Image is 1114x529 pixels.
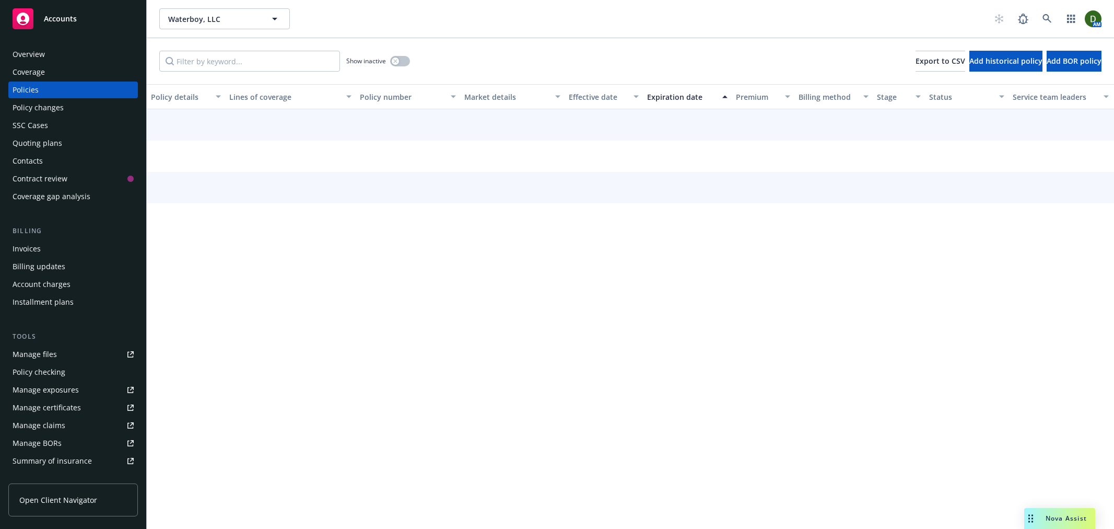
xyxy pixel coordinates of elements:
button: Status [925,84,1009,109]
div: Expiration date [647,91,716,102]
div: Policies [13,82,39,98]
div: Service team leaders [1013,91,1097,102]
a: Installment plans [8,294,138,310]
a: Manage files [8,346,138,363]
button: Premium [732,84,794,109]
span: Nova Assist [1046,514,1087,523]
a: Manage claims [8,417,138,434]
button: Billing method [794,84,873,109]
div: Policy number [360,91,444,102]
div: Summary of insurance [13,453,92,469]
div: Stage [877,91,909,102]
div: Policy changes [13,99,64,116]
a: Billing updates [8,258,138,275]
a: Account charges [8,276,138,293]
button: Add BOR policy [1047,51,1101,72]
div: Billing method [799,91,857,102]
div: Market details [464,91,549,102]
div: Billing updates [13,258,65,275]
span: Add historical policy [969,56,1042,66]
span: Export to CSV [916,56,965,66]
div: Policy details [151,91,209,102]
span: Accounts [44,15,77,23]
a: Quoting plans [8,135,138,152]
div: Manage certificates [13,399,81,416]
div: Manage claims [13,417,65,434]
div: Lines of coverage [229,91,340,102]
button: Effective date [565,84,643,109]
div: Billing [8,226,138,236]
button: Service team leaders [1009,84,1113,109]
button: Stage [873,84,925,109]
div: Status [929,91,993,102]
a: SSC Cases [8,117,138,134]
a: Policy changes [8,99,138,116]
a: Policy AI ingestions [8,470,138,487]
div: Quoting plans [13,135,62,152]
a: Overview [8,46,138,63]
div: Coverage gap analysis [13,188,90,205]
button: Expiration date [643,84,732,109]
div: Premium [736,91,779,102]
img: photo [1085,10,1101,27]
a: Switch app [1061,8,1082,29]
a: Manage certificates [8,399,138,416]
a: Contract review [8,170,138,187]
a: Summary of insurance [8,453,138,469]
a: Contacts [8,153,138,169]
button: Market details [460,84,565,109]
div: Account charges [13,276,71,293]
button: Policy number [356,84,460,109]
a: Report a Bug [1013,8,1034,29]
a: Policy checking [8,364,138,381]
div: Manage files [13,346,57,363]
a: Search [1037,8,1058,29]
div: Contacts [13,153,43,169]
div: Manage exposures [13,382,79,398]
button: Waterboy, LLC [159,8,290,29]
div: SSC Cases [13,117,48,134]
button: Add historical policy [969,51,1042,72]
span: Open Client Navigator [19,494,97,505]
a: Invoices [8,240,138,257]
span: Add BOR policy [1047,56,1101,66]
a: Start snowing [989,8,1010,29]
button: Lines of coverage [225,84,356,109]
a: Accounts [8,4,138,33]
button: Export to CSV [916,51,965,72]
a: Policies [8,82,138,98]
span: Show inactive [346,56,386,65]
a: Coverage [8,64,138,80]
div: Tools [8,331,138,342]
a: Coverage gap analysis [8,188,138,205]
input: Filter by keyword... [159,51,340,72]
div: Effective date [569,91,627,102]
button: Nova Assist [1024,508,1095,529]
div: Policy AI ingestions [13,470,79,487]
div: Invoices [13,240,41,257]
div: Drag to move [1024,508,1037,529]
div: Overview [13,46,45,63]
a: Manage exposures [8,382,138,398]
div: Coverage [13,64,45,80]
span: Waterboy, LLC [168,14,259,25]
a: Manage BORs [8,435,138,452]
div: Contract review [13,170,67,187]
button: Policy details [147,84,225,109]
div: Installment plans [13,294,74,310]
div: Policy checking [13,364,65,381]
div: Manage BORs [13,435,62,452]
